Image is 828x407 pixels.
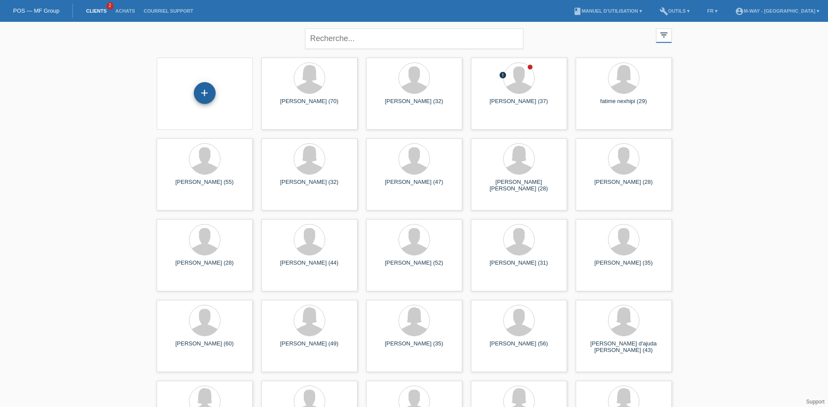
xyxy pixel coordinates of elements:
[573,7,582,16] i: book
[583,98,665,112] div: fatime nexhipi (29)
[82,8,111,14] a: Clients
[569,8,646,14] a: bookManuel d’utilisation ▾
[478,98,560,112] div: [PERSON_NAME] (37)
[194,86,215,100] div: Enregistrer le client
[139,8,197,14] a: Courriel Support
[583,179,665,193] div: [PERSON_NAME] (28)
[735,7,744,16] i: account_circle
[655,8,694,14] a: buildOutils ▾
[478,179,560,193] div: [PERSON_NAME] [PERSON_NAME] (28)
[268,98,350,112] div: [PERSON_NAME] (70)
[499,71,507,80] div: Non confirmé, en cours
[111,8,139,14] a: Achats
[583,259,665,273] div: [PERSON_NAME] (35)
[268,259,350,273] div: [PERSON_NAME] (44)
[164,259,246,273] div: [PERSON_NAME] (28)
[478,340,560,354] div: [PERSON_NAME] (56)
[13,7,59,14] a: POS — MF Group
[305,28,523,49] input: Recherche...
[731,8,824,14] a: account_circlem-way - [GEOGRAPHIC_DATA] ▾
[373,179,455,193] div: [PERSON_NAME] (47)
[373,98,455,112] div: [PERSON_NAME] (32)
[107,2,113,10] span: 2
[164,340,246,354] div: [PERSON_NAME] (60)
[806,399,825,405] a: Support
[373,340,455,354] div: [PERSON_NAME] (35)
[164,179,246,193] div: [PERSON_NAME] (55)
[268,340,350,354] div: [PERSON_NAME] (49)
[659,30,669,40] i: filter_list
[703,8,722,14] a: FR ▾
[268,179,350,193] div: [PERSON_NAME] (32)
[660,7,668,16] i: build
[478,259,560,273] div: [PERSON_NAME] (31)
[373,259,455,273] div: [PERSON_NAME] (52)
[499,71,507,79] i: error
[583,340,665,354] div: [PERSON_NAME] d'ajuda [PERSON_NAME] (43)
